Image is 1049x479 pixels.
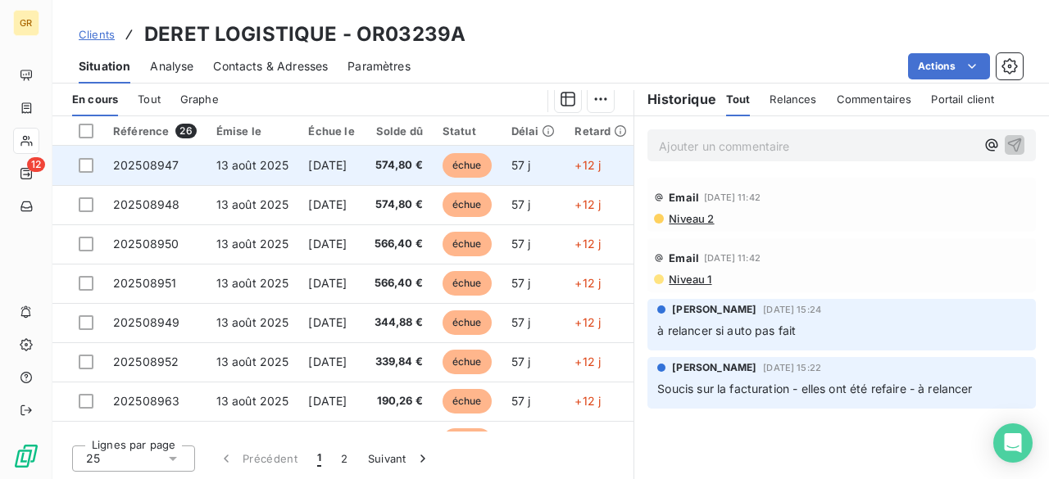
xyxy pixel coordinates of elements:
[657,323,796,337] span: à relancer si auto pas fait
[511,237,531,251] span: 57 j
[331,441,357,476] button: 2
[443,232,492,256] span: échue
[375,157,423,174] span: 574,80 €
[667,212,714,225] span: Niveau 2
[72,93,118,106] span: En cours
[443,428,492,453] span: échue
[574,197,601,211] span: +12 j
[574,315,601,329] span: +12 j
[574,276,601,290] span: +12 j
[175,124,196,138] span: 26
[443,310,492,335] span: échue
[574,394,601,408] span: +12 j
[308,315,347,329] span: [DATE]
[216,158,289,172] span: 13 août 2025
[308,237,347,251] span: [DATE]
[993,423,1033,463] div: Open Intercom Messenger
[138,93,161,106] span: Tout
[213,58,328,75] span: Contacts & Adresses
[931,93,994,106] span: Portail client
[375,236,423,252] span: 566,40 €
[79,26,115,43] a: Clients
[511,355,531,368] span: 57 j
[308,276,347,290] span: [DATE]
[672,302,756,317] span: [PERSON_NAME]
[574,158,601,172] span: +12 j
[837,93,912,106] span: Commentaires
[317,450,321,467] span: 1
[726,93,751,106] span: Tout
[27,157,45,172] span: 12
[307,441,331,476] button: 1
[443,153,492,178] span: échue
[443,124,492,138] div: Statut
[443,271,492,296] span: échue
[79,28,115,41] span: Clients
[216,355,289,368] span: 13 août 2025
[511,315,531,329] span: 57 j
[113,276,176,290] span: 202508951
[79,58,130,75] span: Situation
[150,58,193,75] span: Analyse
[511,276,531,290] span: 57 j
[763,363,821,373] span: [DATE] 15:22
[375,354,423,370] span: 339,84 €
[511,394,531,408] span: 57 j
[511,158,531,172] span: 57 j
[443,192,492,217] span: échue
[113,394,179,408] span: 202508963
[13,10,39,36] div: GR
[216,315,289,329] span: 13 août 2025
[216,276,289,290] span: 13 août 2025
[511,197,531,211] span: 57 j
[672,360,756,375] span: [PERSON_NAME]
[667,273,711,286] span: Niveau 1
[308,197,347,211] span: [DATE]
[113,315,179,329] span: 202508949
[113,237,179,251] span: 202508950
[443,350,492,374] span: échue
[216,394,289,408] span: 13 août 2025
[216,124,289,138] div: Émise le
[908,53,990,79] button: Actions
[443,389,492,413] span: échue
[113,158,179,172] span: 202508947
[574,237,601,251] span: +12 j
[375,124,423,138] div: Solde dû
[634,89,716,109] h6: Historique
[347,58,411,75] span: Paramètres
[704,192,761,202] span: [DATE] 11:42
[208,441,307,476] button: Précédent
[511,124,556,138] div: Délai
[13,443,39,469] img: Logo LeanPay
[180,93,219,106] span: Graphe
[308,394,347,408] span: [DATE]
[358,441,441,476] button: Suivant
[375,393,423,409] span: 190,26 €
[704,253,761,263] span: [DATE] 11:42
[375,197,423,213] span: 574,80 €
[216,197,289,211] span: 13 août 2025
[574,355,601,368] span: +12 j
[763,305,821,314] span: [DATE] 15:24
[113,124,197,138] div: Référence
[770,93,816,106] span: Relances
[308,124,354,138] div: Échue le
[144,20,465,49] h3: DERET LOGISTIQUE - OR03239A
[657,382,972,395] span: Soucis sur la facturation - elles ont été refaire - à relancer
[308,158,347,172] span: [DATE]
[308,355,347,368] span: [DATE]
[86,450,100,467] span: 25
[669,251,699,264] span: Email
[113,197,179,211] span: 202508948
[574,124,627,138] div: Retard
[669,191,699,204] span: Email
[216,237,289,251] span: 13 août 2025
[375,275,423,291] span: 566,40 €
[375,314,423,331] span: 344,88 €
[113,355,179,368] span: 202508952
